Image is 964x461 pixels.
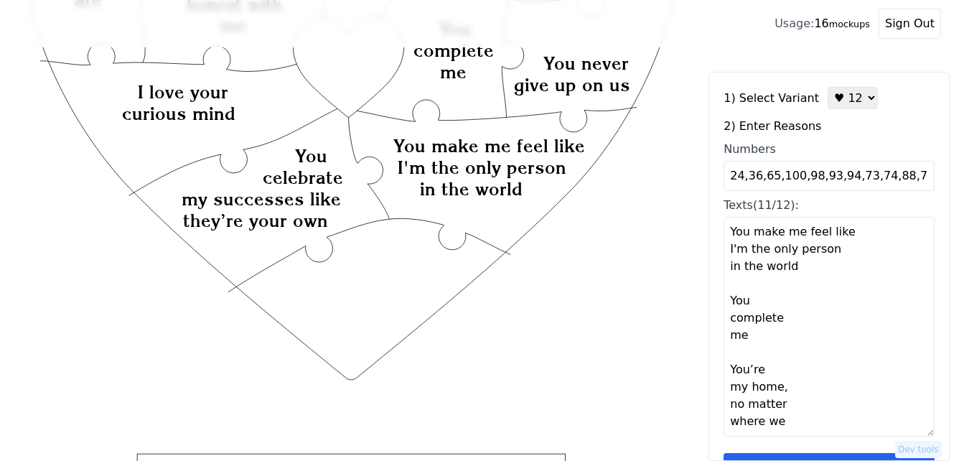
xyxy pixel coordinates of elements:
[895,441,942,458] button: Dev tools
[724,161,935,191] input: Numbers
[775,15,870,32] div: 16
[724,197,935,214] div: Texts
[514,75,630,96] text: give up on us
[138,81,228,103] text: I love your
[775,17,814,30] span: Usage:
[393,135,585,157] text: You make me feel like
[414,39,495,61] text: complete
[724,217,935,437] textarea: Texts(11/12):
[296,145,328,167] text: You
[440,61,467,83] text: me
[724,141,935,158] div: Numbers
[724,118,935,135] label: 2) Enter Reasons
[753,198,799,212] span: (11/12):
[182,188,342,210] text: my successes like
[879,9,941,39] button: Sign Out
[420,178,523,200] text: in the world
[398,157,566,178] text: I'm the only person
[263,167,343,188] text: celebrate
[183,210,328,231] text: they’re your own
[724,90,819,107] label: 1) Select Variant
[122,103,235,124] text: curious mind
[829,19,870,29] small: mockups
[543,53,629,75] text: You never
